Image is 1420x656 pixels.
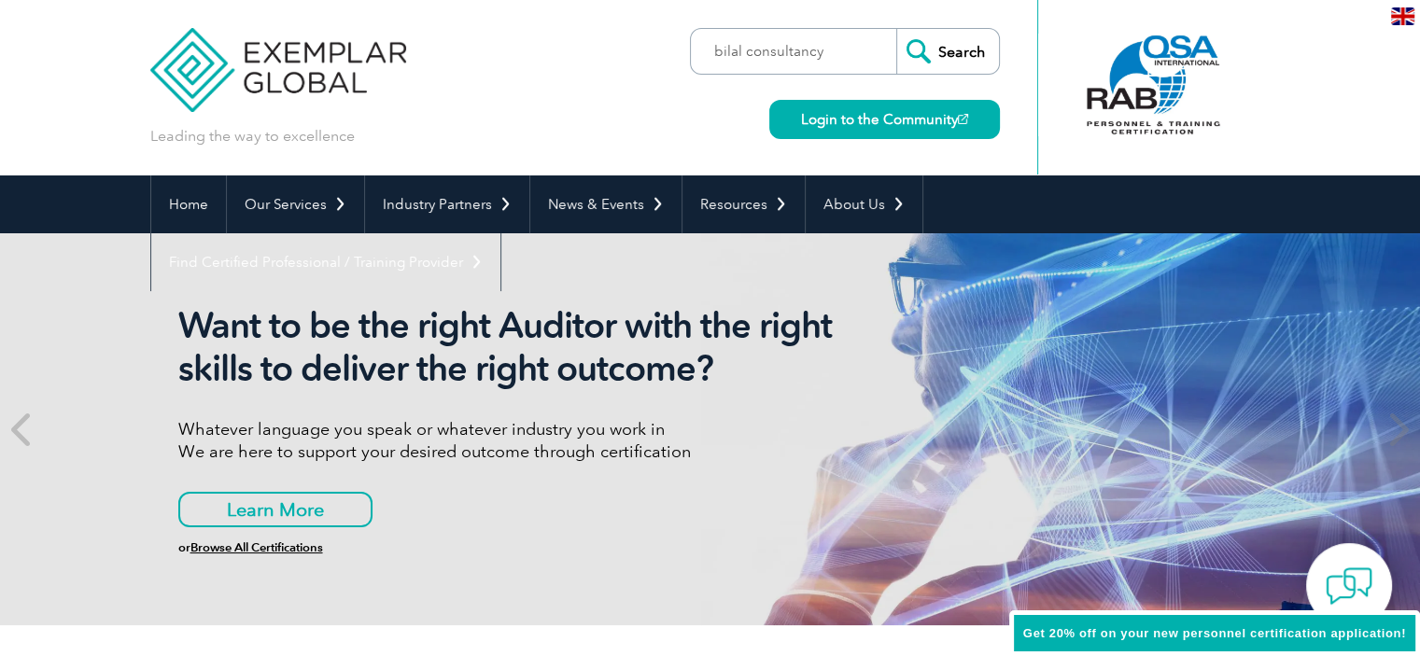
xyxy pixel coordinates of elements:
[178,304,879,390] h2: Want to be the right Auditor with the right skills to deliver the right outcome?
[151,175,226,233] a: Home
[178,418,879,463] p: Whatever language you speak or whatever industry you work in We are here to support your desired ...
[178,492,373,527] a: Learn More
[530,175,682,233] a: News & Events
[958,114,968,124] img: open_square.png
[1023,626,1406,640] span: Get 20% off on your new personnel certification application!
[806,175,922,233] a: About Us
[365,175,529,233] a: Industry Partners
[151,233,500,291] a: Find Certified Professional / Training Provider
[190,540,323,554] a: Browse All Certifications
[227,175,364,233] a: Our Services
[682,175,805,233] a: Resources
[896,29,999,74] input: Search
[178,541,879,554] h6: or
[1326,563,1372,609] img: contact-chat.png
[769,100,1000,139] a: Login to the Community
[150,126,355,147] p: Leading the way to excellence
[1391,7,1414,25] img: en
